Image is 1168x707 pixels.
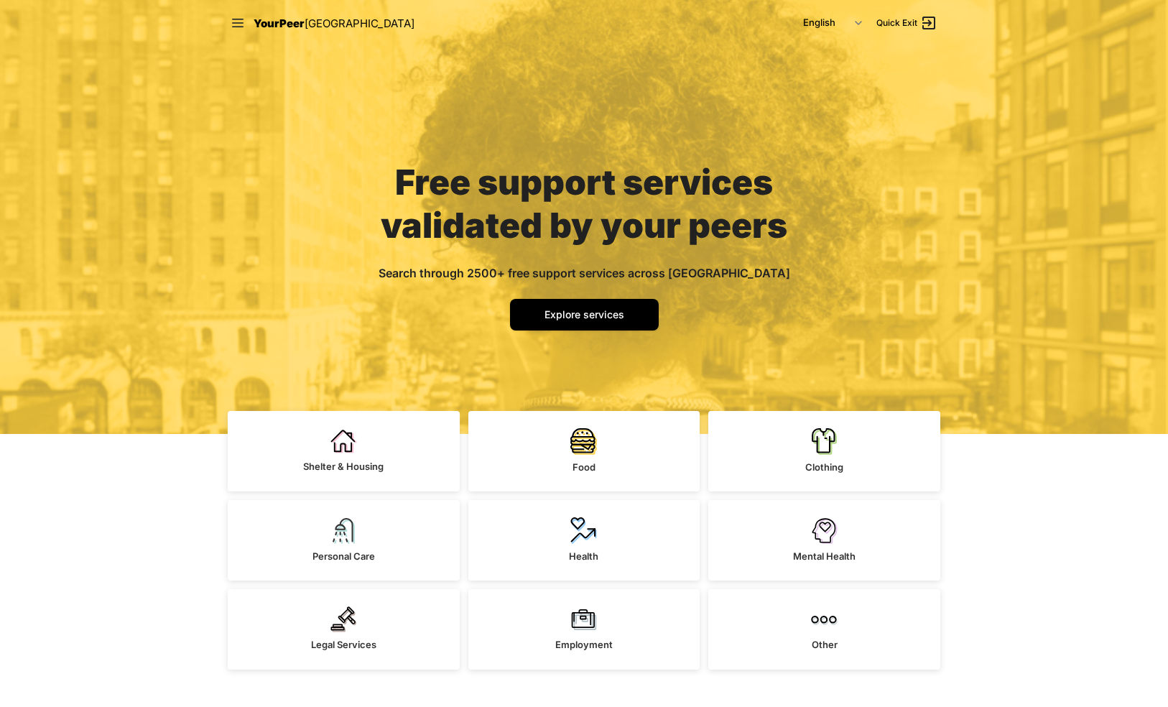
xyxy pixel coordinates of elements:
[228,500,460,581] a: Personal Care
[555,639,613,650] span: Employment
[381,161,787,246] span: Free support services validated by your peers
[468,411,700,491] a: Food
[254,17,305,30] span: YourPeer
[379,266,790,280] span: Search through 2500+ free support services across [GEOGRAPHIC_DATA]
[708,500,940,581] a: Mental Health
[305,17,414,30] span: [GEOGRAPHIC_DATA]
[311,639,376,650] span: Legal Services
[573,461,595,473] span: Food
[312,550,375,562] span: Personal Care
[876,14,937,32] a: Quick Exit
[569,550,598,562] span: Health
[303,461,384,472] span: Shelter & Housing
[544,308,624,320] span: Explore services
[793,550,856,562] span: Mental Health
[228,411,460,491] a: Shelter & Housing
[254,14,414,32] a: YourPeer[GEOGRAPHIC_DATA]
[812,639,838,650] span: Other
[228,589,460,670] a: Legal Services
[708,589,940,670] a: Other
[805,461,843,473] span: Clothing
[468,500,700,581] a: Health
[468,589,700,670] a: Employment
[876,17,917,29] span: Quick Exit
[708,411,940,491] a: Clothing
[510,299,659,331] a: Explore services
